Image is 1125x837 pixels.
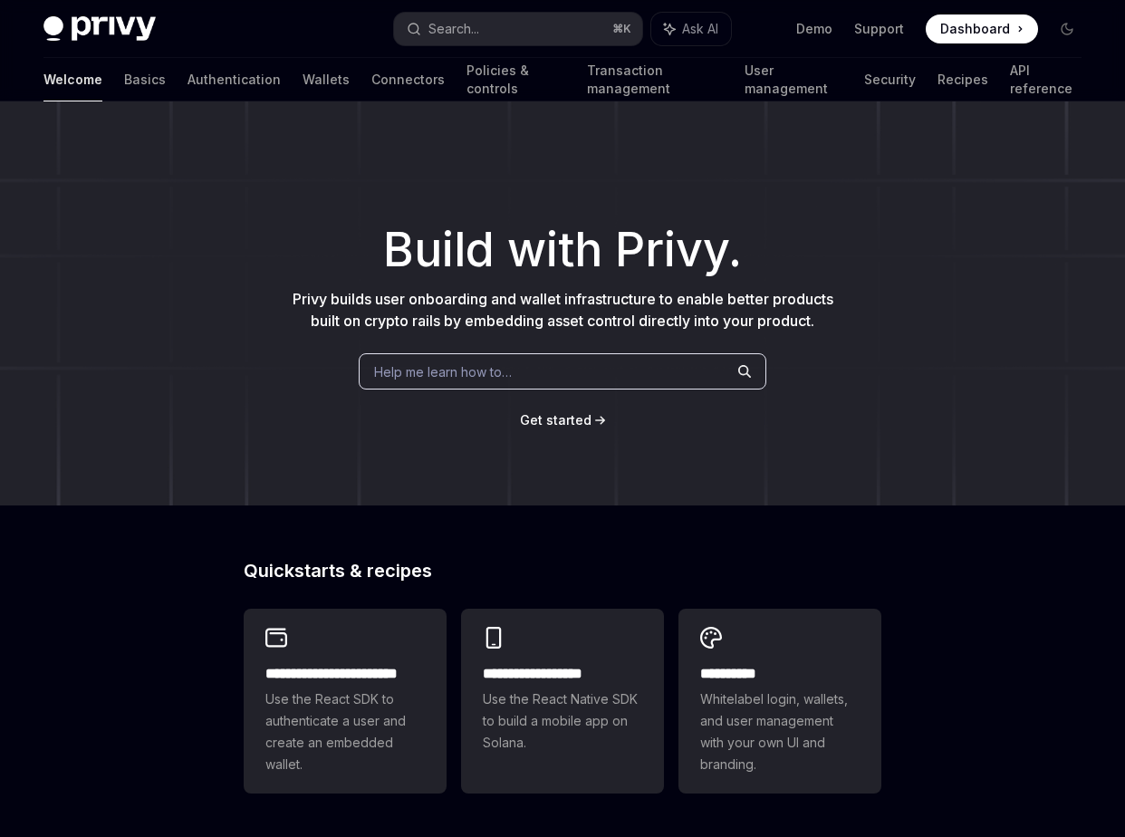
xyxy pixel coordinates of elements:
a: Basics [124,58,166,101]
span: Privy builds user onboarding and wallet infrastructure to enable better products built on crypto ... [293,290,833,330]
span: ⌘ K [612,22,631,36]
a: Demo [796,20,832,38]
span: Use the React Native SDK to build a mobile app on Solana. [483,688,642,754]
span: Get started [520,412,591,428]
a: API reference [1010,58,1082,101]
button: Search...⌘K [394,13,641,45]
a: Recipes [937,58,988,101]
a: Support [854,20,904,38]
a: Authentication [187,58,281,101]
a: **** **** **** ***Use the React Native SDK to build a mobile app on Solana. [461,609,664,794]
a: Policies & controls [466,58,565,101]
a: Wallets [303,58,350,101]
a: User management [745,58,841,101]
span: Use the React SDK to authenticate a user and create an embedded wallet. [265,688,425,775]
a: Get started [520,411,591,429]
img: dark logo [43,16,156,42]
div: Search... [428,18,479,40]
a: **** *****Whitelabel login, wallets, and user management with your own UI and branding. [678,609,881,794]
a: Connectors [371,58,445,101]
span: Help me learn how to… [374,362,512,381]
button: Ask AI [651,13,731,45]
span: Dashboard [940,20,1010,38]
span: Quickstarts & recipes [244,562,432,580]
span: Whitelabel login, wallets, and user management with your own UI and branding. [700,688,860,775]
a: Security [864,58,916,101]
button: Toggle dark mode [1053,14,1082,43]
a: Welcome [43,58,102,101]
a: Transaction management [587,58,724,101]
span: Build with Privy. [383,234,742,266]
span: Ask AI [682,20,718,38]
a: Dashboard [926,14,1038,43]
